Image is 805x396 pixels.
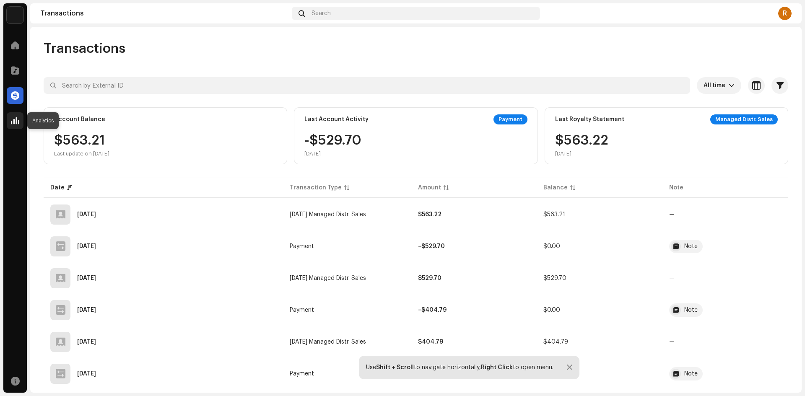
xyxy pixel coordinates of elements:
div: Sep 5, 2025 [77,275,96,281]
div: Amount [418,184,441,192]
div: Account Balance [54,116,105,123]
strong: Right Click [481,365,513,370]
div: Aug 7, 2025 [77,339,96,345]
span: Transactions [44,40,125,57]
re-a-table-badge: — [669,212,675,217]
div: Use to navigate horizontally, to open menu. [366,364,553,371]
span: All time [704,77,729,94]
span: $404.79 [543,339,568,345]
re-a-table-badge: — [669,275,675,281]
strong: –$529.70 [418,243,445,249]
div: R [778,7,792,20]
div: Last Royalty Statement [555,116,624,123]
div: Payment [493,114,527,124]
span: Euphoria Autopay - 202506 [669,367,782,380]
span: Euphoria Autopay - 202507 [669,303,782,317]
div: [DATE] [555,150,608,157]
span: $0.00 [543,307,560,313]
div: Jul 8, 2025 [77,371,96,377]
span: $563.21 [543,212,565,217]
div: dropdown trigger [729,77,735,94]
img: de0d2825-999c-4937-b35a-9adca56ee094 [7,7,23,23]
div: Note [684,371,698,377]
div: Date [50,184,65,192]
div: Sep 8, 2025 [77,243,96,249]
div: Note [684,307,698,313]
div: Transaction Type [290,184,342,192]
span: Payment [290,243,314,249]
span: Payment [290,371,314,377]
div: Last Account Activity [304,116,369,123]
div: Oct 3, 2025 [77,212,96,217]
strong: $404.79 [418,339,443,345]
input: Search by External ID [44,77,690,94]
span: Search [312,10,331,17]
div: Transactions [40,10,288,17]
strong: $563.22 [418,212,441,217]
div: Balance [543,184,568,192]
span: Euphoria Autopay - 202508 [669,240,782,253]
div: Managed Distr. Sales [710,114,778,124]
div: [DATE] [304,150,361,157]
strong: $529.70 [418,275,441,281]
span: Payment [290,307,314,313]
span: Jul 2025 Managed Distr. Sales [290,339,366,345]
div: Note [684,243,698,249]
strong: Shift + Scroll [376,365,414,370]
re-a-table-badge: — [669,339,675,345]
span: $0.00 [543,243,560,249]
span: Sep 2025 Managed Distr. Sales [290,212,366,217]
strong: –$404.79 [418,307,447,313]
div: Aug 8, 2025 [77,307,96,313]
span: Aug 2025 Managed Distr. Sales [290,275,366,281]
span: $529.70 [543,275,566,281]
div: Last update on [DATE] [54,150,109,157]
